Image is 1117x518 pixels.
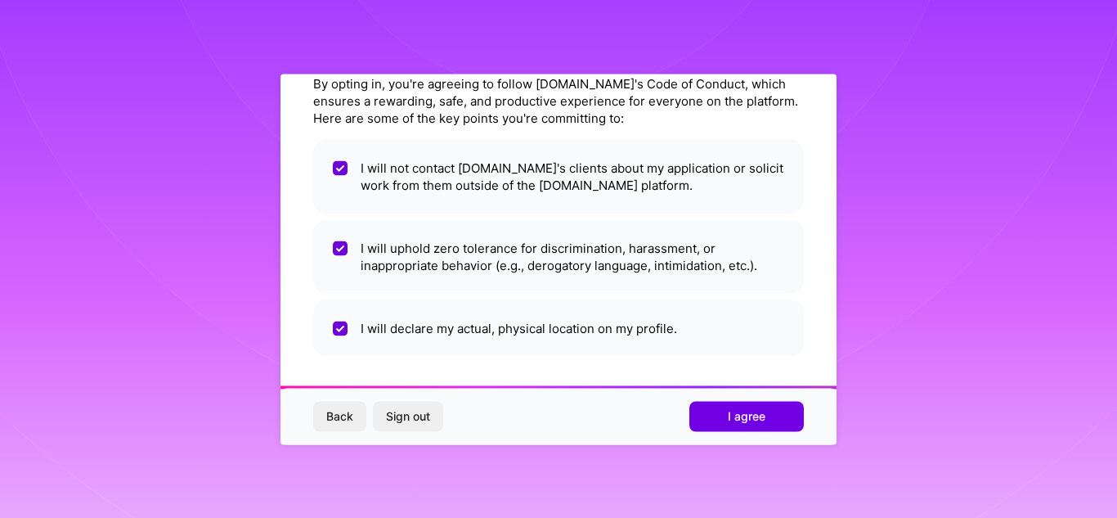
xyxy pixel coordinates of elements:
li: I will declare my actual, physical location on my profile. [313,300,804,356]
span: I agree [728,408,765,425]
li: I will uphold zero tolerance for discrimination, harassment, or inappropriate behavior (e.g., der... [313,219,804,293]
li: I will not contact [DOMAIN_NAME]'s clients about my application or solicit work from them outside... [313,139,804,213]
div: By opting in, you're agreeing to follow [DOMAIN_NAME]'s Code of Conduct, which ensures a rewardin... [313,74,804,126]
button: I agree [689,402,804,431]
span: Back [326,408,353,425]
button: Back [313,402,366,431]
button: Sign out [373,402,443,431]
span: Sign out [386,408,430,425]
